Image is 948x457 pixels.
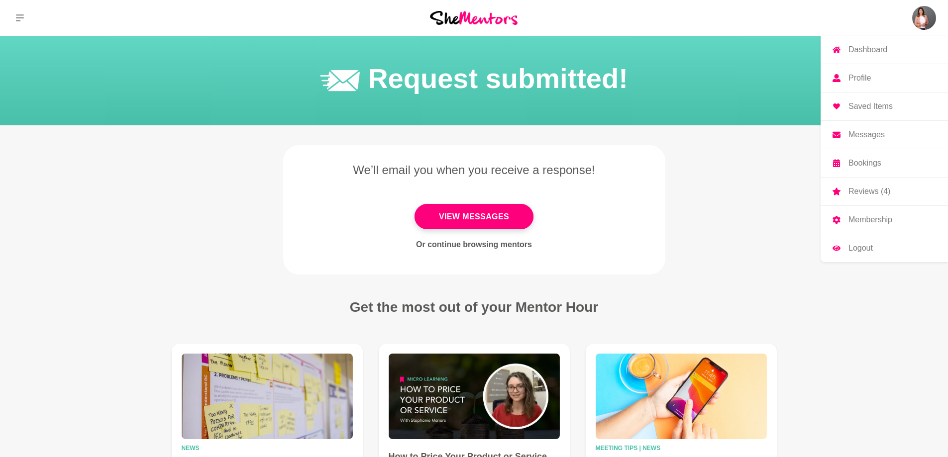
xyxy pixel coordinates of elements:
img: She Mentors Logo [430,11,518,24]
a: Or continue browsing mentors [416,240,532,249]
div: We’ll email you when you receive a response! [303,161,645,179]
img: Member Profile Template [596,354,767,439]
a: Profile [821,64,948,92]
p: Reviews (4) [848,187,890,195]
p: Logout [848,244,873,252]
p: Dashboard [848,46,887,54]
a: Kristen LeDashboardProfileSaved ItemsMessagesBookingsReviews (4)MembershipLogout [912,6,936,30]
img: What TRULY motivates us to achieve our goals? [182,354,353,439]
h5: News [182,445,353,451]
a: View Messages [415,204,533,229]
img: Kristen Le [912,6,936,30]
a: Bookings [821,149,948,177]
p: Profile [848,74,871,82]
img: How to Price Your Product or Service [389,354,560,439]
a: Saved Items [821,92,948,120]
p: Membership [848,216,892,224]
a: Dashboard [821,36,948,64]
img: Sent message icon [320,61,360,100]
a: Reviews (4) [821,178,948,205]
h3: Get the most out of your Mentor Hour [350,298,598,316]
p: Saved Items [848,102,893,110]
p: Bookings [848,159,881,167]
a: Messages [821,121,948,149]
h1: Request submitted! [368,60,628,97]
p: Messages [848,131,885,139]
h5: Meeting Tips | News [596,445,767,451]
